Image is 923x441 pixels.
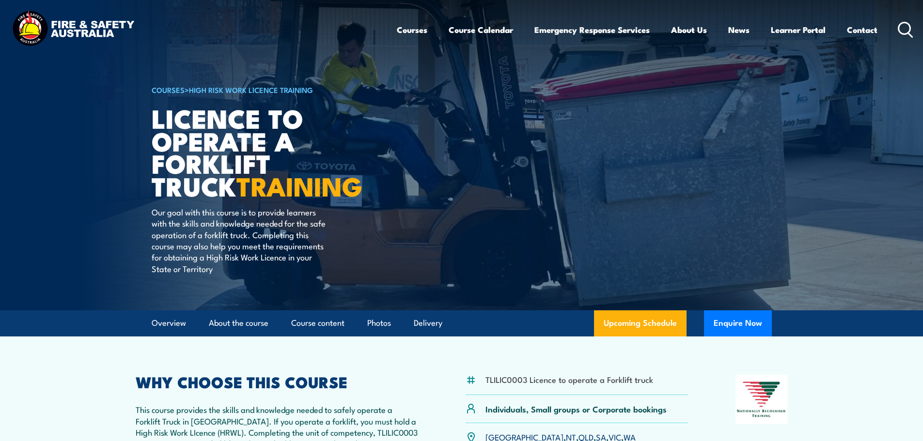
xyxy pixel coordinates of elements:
img: Nationally Recognised Training logo. [735,375,788,424]
a: High Risk Work Licence Training [189,84,313,95]
a: Delivery [414,310,442,336]
a: COURSES [152,84,185,95]
a: Courses [397,17,427,43]
a: Emergency Response Services [534,17,650,43]
a: Course Calendar [449,17,513,43]
li: TLILIC0003 Licence to operate a Forklift truck [485,374,653,385]
a: About Us [671,17,707,43]
a: Course content [291,310,344,336]
a: Photos [367,310,391,336]
a: Overview [152,310,186,336]
a: Upcoming Schedule [594,310,687,336]
button: Enquire Now [704,310,772,336]
h1: Licence to operate a forklift truck [152,106,391,197]
a: News [728,17,750,43]
a: About the course [209,310,268,336]
h6: > [152,84,391,95]
a: Contact [847,17,877,43]
p: Our goal with this course is to provide learners with the skills and knowledge needed for the saf... [152,206,329,274]
h2: WHY CHOOSE THIS COURSE [136,375,419,388]
a: Learner Portal [771,17,826,43]
strong: TRAINING [236,165,362,205]
p: Individuals, Small groups or Corporate bookings [485,403,667,414]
